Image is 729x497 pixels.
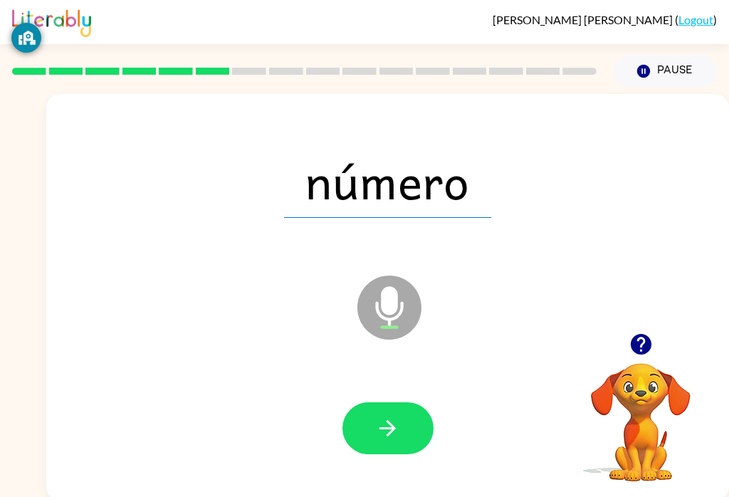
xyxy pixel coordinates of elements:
[493,13,675,26] span: [PERSON_NAME] [PERSON_NAME]
[493,13,717,26] div: ( )
[678,13,713,26] a: Logout
[570,341,712,483] video: Your browser must support playing .mp4 files to use Literably. Please try using another browser.
[614,55,717,88] button: Pause
[284,144,491,218] span: número
[12,6,91,37] img: Literably
[11,23,41,53] button: GoGuardian Privacy Information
